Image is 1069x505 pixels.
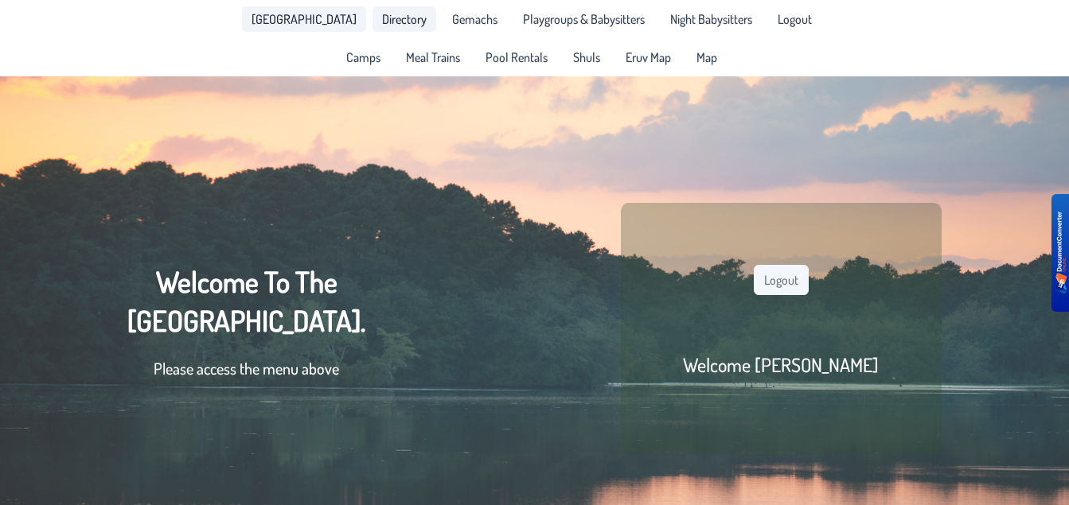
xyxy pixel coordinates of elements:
a: Directory [373,6,436,32]
span: Meal Trains [406,51,460,64]
a: Playgroups & Babysitters [513,6,654,32]
h2: Welcome [PERSON_NAME] [683,352,879,377]
a: Eruv Map [616,45,681,70]
p: Please access the menu above [127,356,365,380]
a: Shuls [564,45,610,70]
div: Welcome To The [GEOGRAPHIC_DATA]. [127,262,365,396]
a: Pool Rentals [476,45,557,70]
span: Pool Rentals [486,51,548,64]
button: Logout [754,265,809,295]
a: Meal Trains [396,45,470,70]
span: Eruv Map [626,51,671,64]
span: Playgroups & Babysitters [523,13,645,25]
a: Night Babysitters [661,6,762,32]
a: Camps [337,45,390,70]
li: Logout [768,6,821,32]
a: Gemachs [443,6,507,32]
span: Shuls [573,51,600,64]
span: Night Babysitters [670,13,752,25]
li: Pine Lake Park [242,6,366,32]
a: Map [687,45,727,70]
span: Camps [346,51,380,64]
a: [GEOGRAPHIC_DATA] [242,6,366,32]
span: [GEOGRAPHIC_DATA] [252,13,357,25]
span: Logout [778,13,812,25]
span: Gemachs [452,13,497,25]
img: BKR5lM0sgkDqAAAAAElFTkSuQmCC [1055,212,1067,293]
span: Map [696,51,717,64]
span: Directory [382,13,427,25]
